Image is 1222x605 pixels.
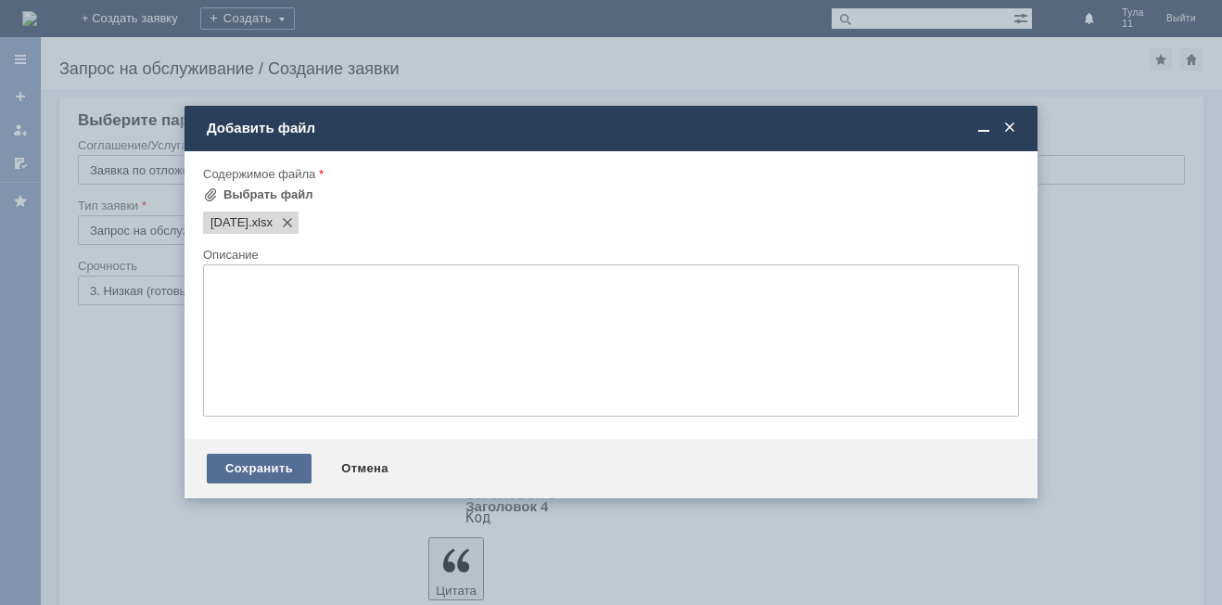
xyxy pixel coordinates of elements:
div: Прошу удалить отл чек [DATE] [7,22,271,37]
span: Закрыть [1000,120,1019,136]
div: Добавить файл [207,120,1019,136]
span: 16.09.25.xlsx [248,215,273,230]
span: 16.09.25.xlsx [210,215,248,230]
div: Описание [203,249,1015,261]
span: Свернуть (Ctrl + M) [974,120,993,136]
div: Выбрать файл [223,187,313,202]
div: Добрый день! [7,7,271,22]
div: Содержимое файла [203,168,1015,180]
